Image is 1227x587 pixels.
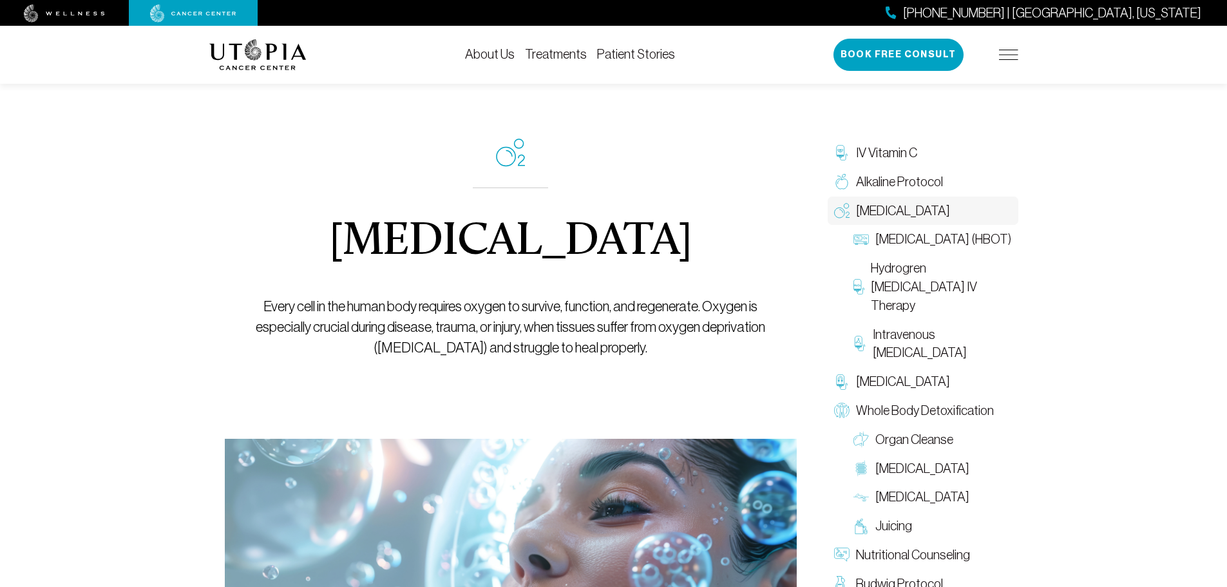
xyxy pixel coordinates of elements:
[847,483,1018,512] a: [MEDICAL_DATA]
[329,219,692,265] h1: [MEDICAL_DATA]
[847,320,1018,368] a: Intravenous [MEDICAL_DATA]
[833,39,964,71] button: Book Free Consult
[254,296,767,358] p: Every cell in the human body requires oxygen to survive, function, and regenerate. Oxygen is espe...
[496,139,525,167] img: icon
[873,325,1011,363] span: Intravenous [MEDICAL_DATA]
[828,396,1018,425] a: Whole Body Detoxification
[150,5,236,23] img: cancer center
[856,202,950,220] span: [MEDICAL_DATA]
[853,519,869,534] img: Juicing
[853,461,869,476] img: Colon Therapy
[875,488,969,506] span: [MEDICAL_DATA]
[828,541,1018,570] a: Nutritional Counseling
[875,517,912,535] span: Juicing
[847,225,1018,254] a: [MEDICAL_DATA] (HBOT)
[834,203,850,218] img: Oxygen Therapy
[875,230,1011,249] span: [MEDICAL_DATA] (HBOT)
[853,490,869,505] img: Lymphatic Massage
[834,547,850,563] img: Nutritional Counseling
[856,546,970,564] span: Nutritional Counseling
[903,4,1201,23] span: [PHONE_NUMBER] | [GEOGRAPHIC_DATA], [US_STATE]
[465,47,515,61] a: About Us
[856,401,994,420] span: Whole Body Detoxification
[886,4,1201,23] a: [PHONE_NUMBER] | [GEOGRAPHIC_DATA], [US_STATE]
[828,197,1018,226] a: [MEDICAL_DATA]
[834,374,850,390] img: Chelation Therapy
[828,139,1018,168] a: IV Vitamin C
[856,173,943,191] span: Alkaline Protocol
[525,47,587,61] a: Treatments
[875,459,969,478] span: [MEDICAL_DATA]
[853,432,869,447] img: Organ Cleanse
[834,403,850,418] img: Whole Body Detoxification
[847,454,1018,483] a: [MEDICAL_DATA]
[856,144,917,162] span: IV Vitamin C
[871,259,1012,314] span: Hydrogren [MEDICAL_DATA] IV Therapy
[847,254,1018,320] a: Hydrogren [MEDICAL_DATA] IV Therapy
[209,39,307,70] img: logo
[828,367,1018,396] a: [MEDICAL_DATA]
[875,430,953,449] span: Organ Cleanse
[853,336,867,351] img: Intravenous Ozone Therapy
[999,50,1018,60] img: icon-hamburger
[24,5,105,23] img: wellness
[853,279,864,294] img: Hydrogren Peroxide IV Therapy
[847,425,1018,454] a: Organ Cleanse
[834,145,850,160] img: IV Vitamin C
[597,47,675,61] a: Patient Stories
[834,174,850,189] img: Alkaline Protocol
[853,232,869,247] img: Hyperbaric Oxygen Therapy (HBOT)
[856,372,950,391] span: [MEDICAL_DATA]
[828,168,1018,197] a: Alkaline Protocol
[847,512,1018,541] a: Juicing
